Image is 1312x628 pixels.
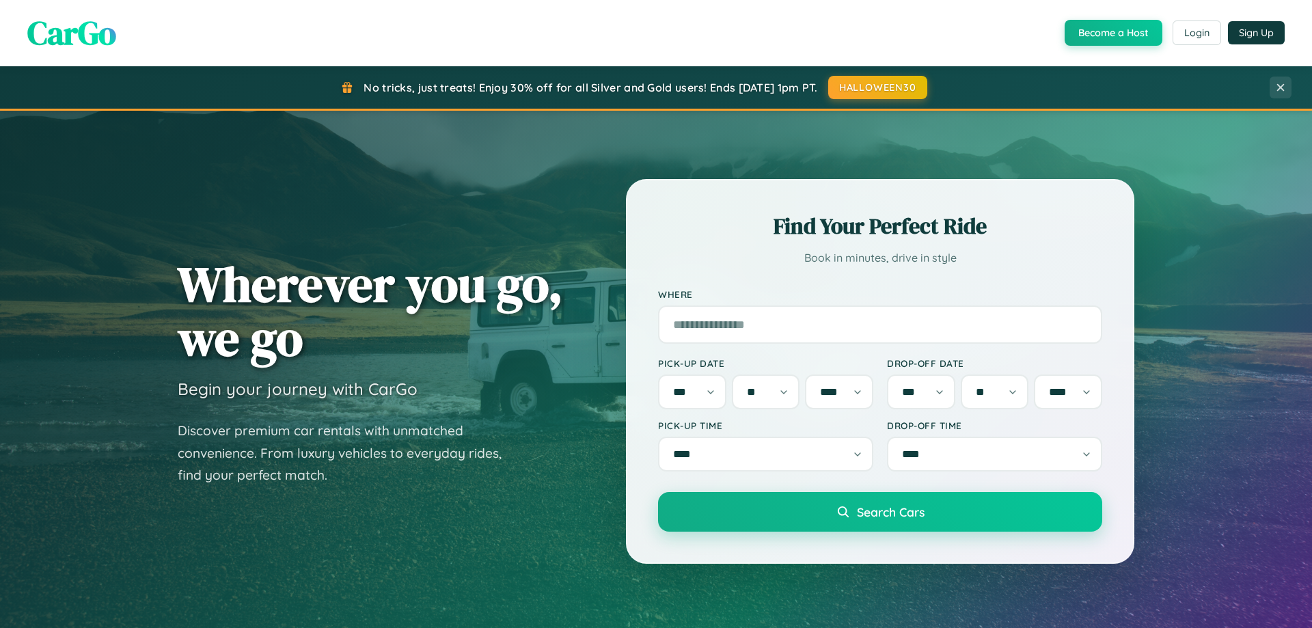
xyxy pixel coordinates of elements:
[1065,20,1162,46] button: Become a Host
[178,420,519,487] p: Discover premium car rentals with unmatched convenience. From luxury vehicles to everyday rides, ...
[27,10,116,55] span: CarGo
[1228,21,1285,44] button: Sign Up
[658,211,1102,241] h2: Find Your Perfect Ride
[658,357,873,369] label: Pick-up Date
[178,379,418,399] h3: Begin your journey with CarGo
[1173,21,1221,45] button: Login
[364,81,817,94] span: No tricks, just treats! Enjoy 30% off for all Silver and Gold users! Ends [DATE] 1pm PT.
[658,288,1102,300] label: Where
[887,357,1102,369] label: Drop-off Date
[828,76,927,99] button: HALLOWEEN30
[178,257,563,365] h1: Wherever you go, we go
[887,420,1102,431] label: Drop-off Time
[658,420,873,431] label: Pick-up Time
[857,504,925,519] span: Search Cars
[658,492,1102,532] button: Search Cars
[658,248,1102,268] p: Book in minutes, drive in style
